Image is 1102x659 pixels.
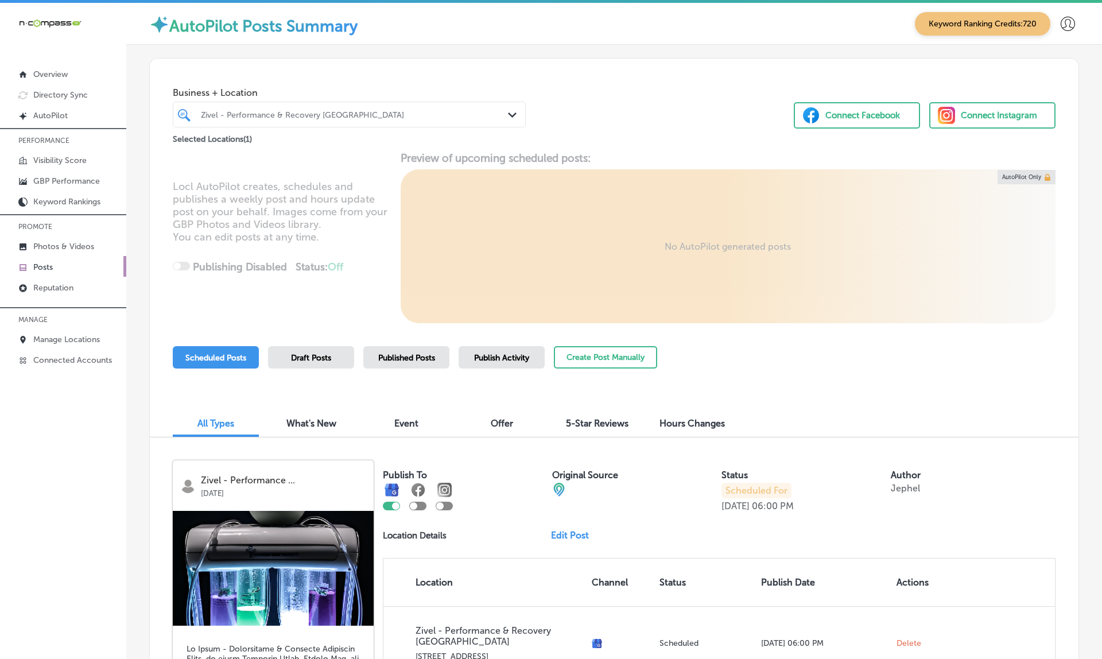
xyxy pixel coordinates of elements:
div: Zivel - Performance & Recovery [GEOGRAPHIC_DATA] [201,110,509,119]
p: Selected Locations ( 1 ) [173,130,252,144]
span: Delete [897,638,921,649]
span: Keyword Ranking Credits: 720 [915,12,1050,36]
button: Connect Facebook [794,102,920,129]
th: Location [383,559,587,606]
p: [DATE] [721,501,750,511]
p: Location Details [383,530,447,541]
span: Offer [491,418,513,429]
p: Overview [33,69,68,79]
span: What's New [286,418,336,429]
th: Actions [892,559,946,606]
label: Author [891,470,921,480]
a: Edit Post [551,530,598,541]
th: Channel [587,559,655,606]
span: Business + Location [173,87,526,98]
div: Connect Facebook [825,107,900,124]
p: Posts [33,262,53,272]
p: Zivel - Performance ... [201,475,366,486]
span: Publish Activity [474,353,529,363]
label: Status [721,470,748,480]
p: [DATE] [201,486,366,498]
span: Hours Changes [659,418,725,429]
p: GBP Performance [33,176,100,186]
p: Connected Accounts [33,355,112,365]
p: Reputation [33,283,73,293]
p: Photos & Videos [33,242,94,251]
span: All Types [197,418,234,429]
button: Create Post Manually [554,346,657,369]
label: AutoPilot Posts Summary [169,17,358,36]
p: 06:00 PM [752,501,794,511]
th: Status [655,559,756,606]
button: Connect Instagram [929,102,1056,129]
span: 5-Star Reviews [566,418,628,429]
p: Keyword Rankings [33,197,100,207]
p: Scheduled For [721,483,791,498]
img: autopilot-icon [149,14,169,34]
p: Zivel - Performance & Recovery [GEOGRAPHIC_DATA] [416,625,583,647]
img: cba84b02adce74ede1fb4a8549a95eca.png [552,483,566,497]
p: [DATE] 06:00 PM [761,638,887,648]
p: AutoPilot [33,111,68,121]
p: Jephel [891,483,920,494]
img: logo [181,479,195,493]
img: 82ed2088-f6da-44d6-9251-1291919e9954s-blob-v1-IMAGE-EArWmKj6MiY-Picsart-AiImageEnhancer.png [173,511,374,626]
th: Publish Date [756,559,892,606]
img: 660ab0bf-5cc7-4cb8-ba1c-48b5ae0f18e60NCTV_CLogo_TV_Black_-500x88.png [18,18,82,29]
label: Original Source [552,470,618,480]
span: Scheduled Posts [185,353,246,363]
p: Directory Sync [33,90,88,100]
p: Manage Locations [33,335,100,344]
p: Visibility Score [33,156,87,165]
span: Published Posts [378,353,435,363]
label: Publish To [383,470,427,480]
span: Draft Posts [291,353,331,363]
span: Event [394,418,418,429]
div: Connect Instagram [961,107,1037,124]
p: Scheduled [659,638,752,648]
